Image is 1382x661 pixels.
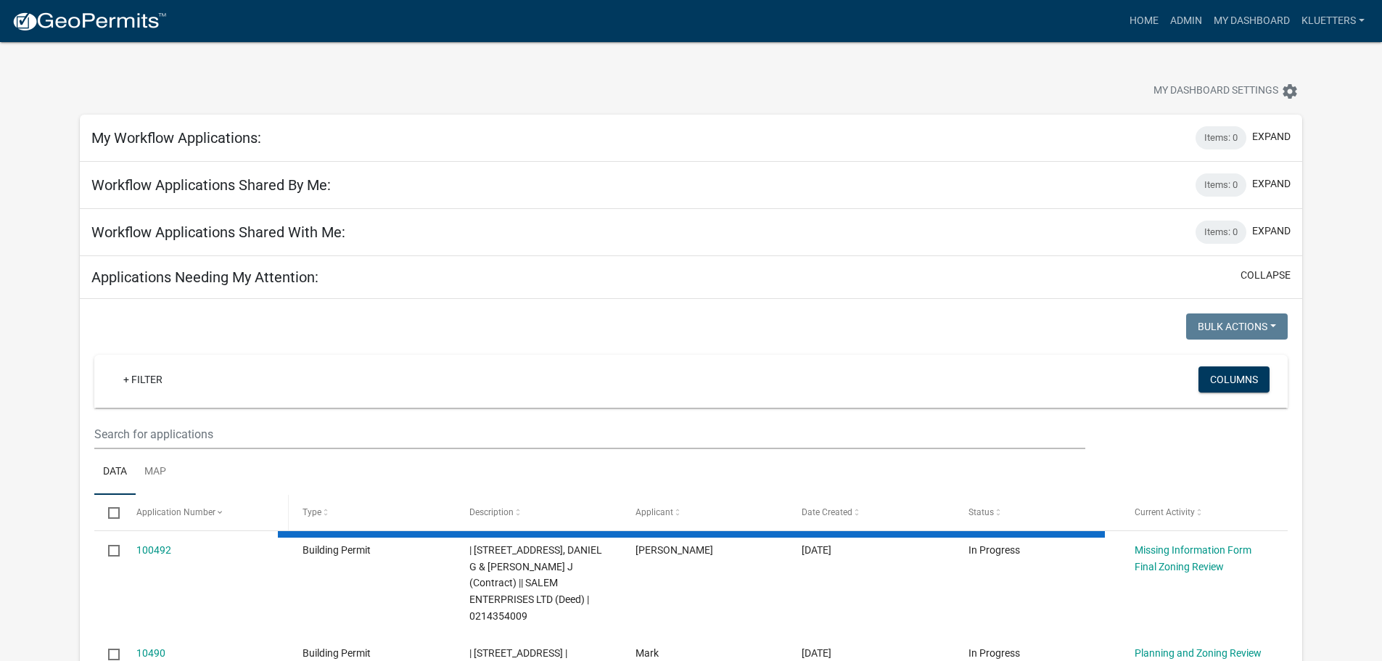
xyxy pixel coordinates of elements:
[91,129,261,147] h5: My Workflow Applications:
[136,449,175,496] a: Map
[1135,561,1224,572] a: Final Zoning Review
[91,223,345,241] h5: Workflow Applications Shared With Me:
[1124,7,1164,35] a: Home
[1121,495,1287,530] datatable-header-cell: Current Activity
[91,176,331,194] h5: Workflow Applications Shared By Me:
[123,495,289,530] datatable-header-cell: Application Number
[1281,83,1299,100] i: settings
[802,544,831,556] span: 03/05/2023
[469,544,602,622] span: | 414 INDEPENDENCE ST | KUNKEL, DANIEL G & COLETTE J (Contract) || SALEM ENTERPRISES LTD (Deed) |...
[1135,647,1262,659] a: Planning and Zoning Review
[136,507,215,517] span: Application Number
[636,544,713,556] span: Martin J Kunkel
[968,544,1020,556] span: In Progress
[469,507,514,517] span: Description
[788,495,954,530] datatable-header-cell: Date Created
[1296,7,1370,35] a: kluetters
[303,507,321,517] span: Type
[1198,366,1270,393] button: Columns
[136,647,165,659] a: 10490
[1135,544,1251,556] a: Missing Information Form
[1153,83,1278,100] span: My Dashboard Settings
[1252,176,1291,192] button: expand
[636,507,673,517] span: Applicant
[455,495,621,530] datatable-header-cell: Description
[1196,221,1246,244] div: Items: 0
[968,647,1020,659] span: In Progress
[289,495,455,530] datatable-header-cell: Type
[136,544,171,556] a: 100492
[91,268,318,286] h5: Applications Needing My Attention:
[955,495,1121,530] datatable-header-cell: Status
[1208,7,1296,35] a: My Dashboard
[802,647,831,659] span: 07/08/2021
[1164,7,1208,35] a: Admin
[968,507,994,517] span: Status
[1241,268,1291,283] button: collapse
[802,507,852,517] span: Date Created
[303,647,371,659] span: Building Permit
[112,366,174,393] a: + Filter
[94,495,122,530] datatable-header-cell: Select
[1186,313,1288,340] button: Bulk Actions
[1252,129,1291,144] button: expand
[636,647,659,659] span: Mark
[1142,77,1310,105] button: My Dashboard Settingssettings
[622,495,788,530] datatable-header-cell: Applicant
[1135,507,1195,517] span: Current Activity
[94,419,1085,449] input: Search for applications
[1252,223,1291,239] button: expand
[303,544,371,556] span: Building Permit
[94,449,136,496] a: Data
[1196,126,1246,149] div: Items: 0
[1196,173,1246,197] div: Items: 0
